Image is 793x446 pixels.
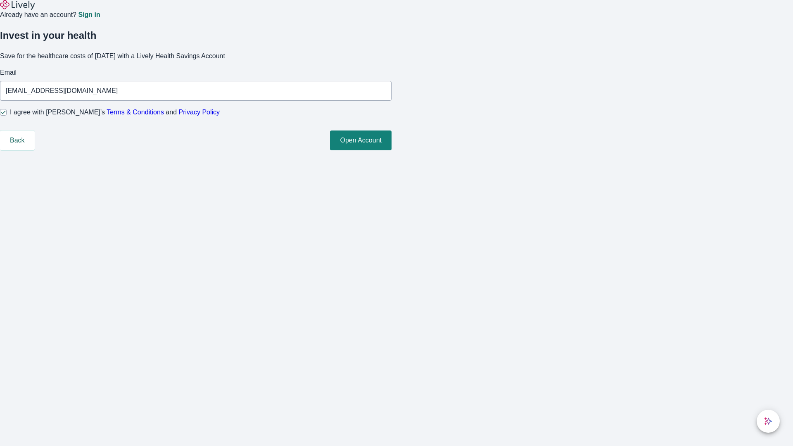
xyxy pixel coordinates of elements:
a: Sign in [78,12,100,18]
span: I agree with [PERSON_NAME]’s and [10,107,220,117]
button: chat [757,410,780,433]
a: Privacy Policy [179,109,220,116]
button: Open Account [330,130,392,150]
svg: Lively AI Assistant [764,417,772,425]
a: Terms & Conditions [107,109,164,116]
